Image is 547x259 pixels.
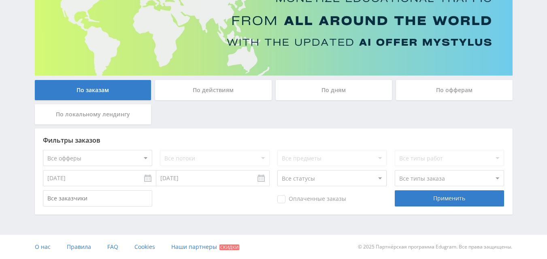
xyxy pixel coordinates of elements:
[395,190,504,206] div: Применить
[134,243,155,251] span: Cookies
[67,243,91,251] span: Правила
[107,243,118,251] span: FAQ
[43,190,152,206] input: Все заказчики
[35,243,51,251] span: О нас
[171,235,239,259] a: Наши партнеры Скидки
[277,235,512,259] div: © 2025 Партнёрская программа Edugram. Все права защищены.
[276,80,392,100] div: По дням
[155,80,272,100] div: По действиям
[35,235,51,259] a: О нас
[107,235,118,259] a: FAQ
[35,104,151,124] div: По локальному лендингу
[277,195,346,203] span: Оплаченные заказы
[171,243,217,251] span: Наши партнеры
[396,80,513,100] div: По офферам
[67,235,91,259] a: Правила
[219,244,239,250] span: Скидки
[43,137,504,144] div: Фильтры заказов
[35,80,151,100] div: По заказам
[134,235,155,259] a: Cookies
